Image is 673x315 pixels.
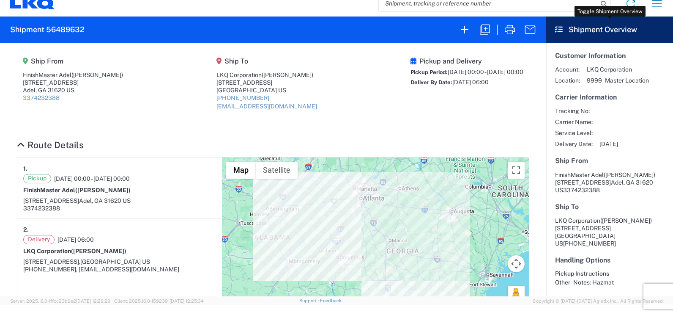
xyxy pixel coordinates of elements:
[23,94,60,101] a: 3374232388
[10,25,85,35] h2: Shipment 56489632
[23,248,126,254] strong: LKQ Corporation
[10,298,110,304] span: Server: 2025.16.0-1ffcc23b9e2
[299,298,320,303] a: Support
[76,298,110,304] span: [DATE] 12:29:29
[555,52,664,60] h5: Customer Information
[216,79,317,86] div: [STREET_ADDRESS]
[79,197,131,204] span: Adel, GA 31620 US
[508,162,525,179] button: Toggle fullscreen view
[555,203,664,211] h5: Ship To
[216,71,317,79] div: LKQ Corporation
[555,256,664,264] h5: Handling Options
[320,298,342,303] a: Feedback
[216,94,269,101] a: [PHONE_NUMBER]
[508,255,525,272] button: Map camera controls
[23,258,80,265] span: [STREET_ADDRESS],
[599,140,618,148] span: [DATE]
[23,86,123,94] div: Adel, GA 31620 US
[587,77,649,84] span: 9999 - Master Location
[216,86,317,94] div: [GEOGRAPHIC_DATA] US
[262,72,313,78] span: ([PERSON_NAME])
[555,93,664,101] h5: Carrier Information
[587,66,649,73] span: LKQ Corporation
[448,69,523,75] span: [DATE] 00:00 - [DATE] 00:00
[170,298,204,304] span: [DATE] 12:25:34
[555,270,664,277] h6: Pickup Instructions
[23,235,55,244] span: Delivery
[23,204,216,212] div: 3374232388
[555,66,580,73] span: Account:
[555,118,593,126] span: Carrier Name:
[555,77,580,84] span: Location:
[23,224,29,235] strong: 2.
[555,157,664,165] h5: Ship From
[555,129,593,137] span: Service Level:
[23,163,27,174] strong: 1.
[555,295,664,303] h5: Other Information
[71,248,126,254] span: ([PERSON_NAME])
[216,57,317,65] h5: Ship To
[410,79,452,86] span: Deliver By Date:
[23,197,79,204] span: [STREET_ADDRESS]
[563,240,616,247] span: [PHONE_NUMBER]
[57,236,94,243] span: [DATE] 06:00
[80,258,150,265] span: [GEOGRAPHIC_DATA] US
[555,179,611,186] span: [STREET_ADDRESS]
[17,140,84,150] a: Hide Details
[226,162,256,179] button: Show street map
[410,57,523,65] h5: Pickup and Delivery
[23,71,123,79] div: FinishMaster Adel
[546,17,673,43] header: Shipment Overview
[114,298,204,304] span: Client: 2025.16.0-1592391
[216,103,317,110] a: [EMAIL_ADDRESS][DOMAIN_NAME]
[23,265,216,273] div: [PHONE_NUMBER], [EMAIL_ADDRESS][DOMAIN_NAME]
[75,187,131,193] span: ([PERSON_NAME])
[533,297,663,305] span: Copyright © [DATE]-[DATE] Agistix Inc., All Rights Reserved
[54,175,130,182] span: [DATE] 00:00 - [DATE] 00:00
[555,217,664,247] address: [GEOGRAPHIC_DATA] US
[71,72,123,78] span: ([PERSON_NAME])
[555,171,604,178] span: FinishMaster Adel
[555,279,664,286] div: Other - Notes: Hazmat
[555,140,593,148] span: Delivery Date:
[563,187,600,193] span: 3374232388
[410,69,448,75] span: Pickup Period:
[508,286,525,303] button: Drag Pegman onto the map to open Street View
[256,162,298,179] button: Show satellite imagery
[452,79,489,86] span: [DATE] 06:00
[604,171,655,178] span: ([PERSON_NAME])
[555,171,664,194] address: Adel, GA 31620 US
[23,187,131,193] strong: FinishMaster Adel
[555,217,652,232] span: LKQ Corporation [STREET_ADDRESS]
[23,174,51,183] span: Pickup
[600,217,652,224] span: ([PERSON_NAME])
[23,79,123,86] div: [STREET_ADDRESS]
[23,57,123,65] h5: Ship From
[555,107,593,115] span: Tracking No:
